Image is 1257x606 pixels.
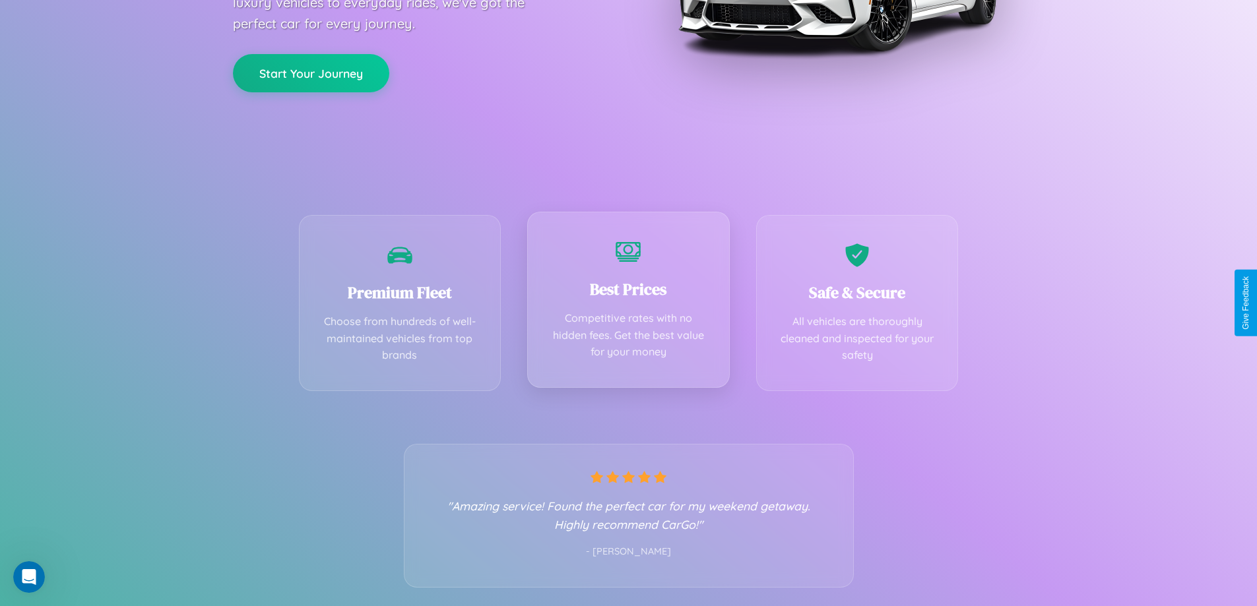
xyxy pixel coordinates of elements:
div: Give Feedback [1241,276,1250,330]
p: - [PERSON_NAME] [431,543,827,561]
p: "Amazing service! Found the perfect car for my weekend getaway. Highly recommend CarGo!" [431,497,827,533]
p: Choose from hundreds of well-maintained vehicles from top brands [319,313,481,364]
p: Competitive rates with no hidden fees. Get the best value for your money [548,310,709,361]
h3: Best Prices [548,278,709,300]
button: Start Your Journey [233,54,389,92]
p: All vehicles are thoroughly cleaned and inspected for your safety [777,313,938,364]
h3: Safe & Secure [777,282,938,303]
iframe: Intercom live chat [13,561,45,593]
h3: Premium Fleet [319,282,481,303]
